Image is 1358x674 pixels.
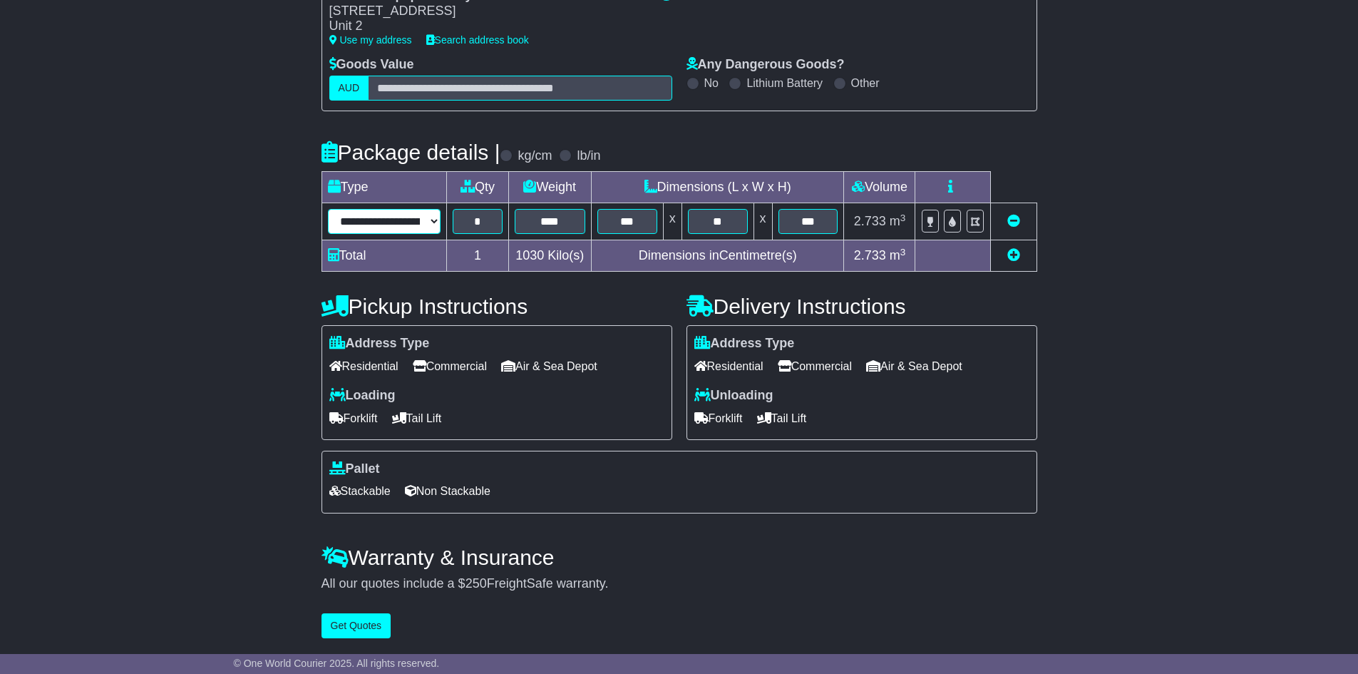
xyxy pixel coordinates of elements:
[518,148,552,164] label: kg/cm
[234,658,440,669] span: © One World Courier 2025. All rights reserved.
[447,172,508,203] td: Qty
[405,480,490,502] span: Non Stackable
[663,203,681,240] td: x
[392,407,442,429] span: Tail Lift
[890,248,906,262] span: m
[1007,214,1020,228] a: Remove this item
[465,576,487,591] span: 250
[694,407,743,429] span: Forklift
[694,355,763,377] span: Residential
[900,213,906,223] sup: 3
[1007,248,1020,262] a: Add new item
[704,76,719,90] label: No
[866,355,962,377] span: Air & Sea Depot
[694,336,795,352] label: Address Type
[577,148,600,164] label: lb/in
[686,295,1037,318] h4: Delivery Instructions
[508,240,591,272] td: Kilo(s)
[329,34,412,46] a: Use my address
[757,407,807,429] span: Tail Lift
[508,172,591,203] td: Weight
[322,613,391,638] button: Get Quotes
[322,576,1037,592] div: All our quotes include a $ FreightSafe warranty.
[753,203,772,240] td: x
[900,247,906,257] sup: 3
[890,214,906,228] span: m
[591,240,844,272] td: Dimensions in Centimetre(s)
[322,240,447,272] td: Total
[746,76,823,90] label: Lithium Battery
[329,4,646,19] div: [STREET_ADDRESS]
[329,57,414,73] label: Goods Value
[322,546,1037,569] h4: Warranty & Insurance
[591,172,844,203] td: Dimensions (L x W x H)
[329,461,380,477] label: Pallet
[854,214,886,228] span: 2.733
[329,76,369,101] label: AUD
[322,172,447,203] td: Type
[329,336,430,352] label: Address Type
[329,480,391,502] span: Stackable
[329,388,396,404] label: Loading
[322,141,500,164] h4: Package details |
[329,19,646,34] div: Unit 2
[851,76,880,90] label: Other
[447,240,508,272] td: 1
[322,295,672,318] h4: Pickup Instructions
[329,355,398,377] span: Residential
[515,248,544,262] span: 1030
[844,172,915,203] td: Volume
[694,388,773,404] label: Unloading
[854,248,886,262] span: 2.733
[778,355,852,377] span: Commercial
[413,355,487,377] span: Commercial
[501,355,597,377] span: Air & Sea Depot
[686,57,845,73] label: Any Dangerous Goods?
[329,407,378,429] span: Forklift
[426,34,529,46] a: Search address book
